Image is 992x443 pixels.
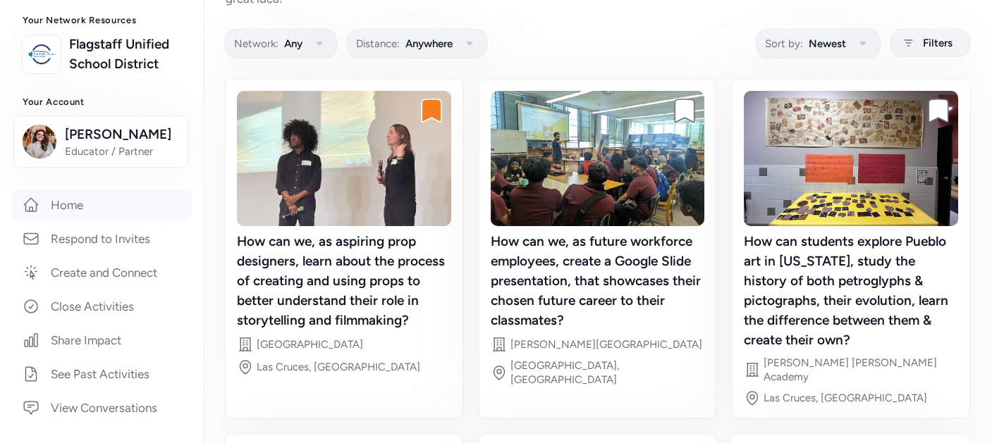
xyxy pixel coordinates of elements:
[809,35,846,52] span: Newest
[744,91,958,226] img: image
[284,35,302,52] span: Any
[234,35,278,52] span: Network:
[225,29,337,58] button: Network:Any
[923,35,953,51] span: Filters
[257,360,420,374] div: Las Cruces, [GEOGRAPHIC_DATA]
[13,116,188,168] button: [PERSON_NAME]Educator / Partner
[764,391,927,405] div: Las Cruces, [GEOGRAPHIC_DATA]
[765,35,803,52] span: Sort by:
[756,29,881,58] button: Sort by:Newest
[237,91,451,226] img: image
[347,29,487,58] button: Distance:Anywhere
[65,125,179,144] span: [PERSON_NAME]
[491,91,705,226] img: image
[356,35,400,52] span: Distance:
[69,35,180,74] a: Flagstaff Unified School District
[11,392,192,423] a: View Conversations
[65,144,179,158] span: Educator / Partner
[11,257,192,288] a: Create and Connect
[257,337,363,351] div: [GEOGRAPHIC_DATA]
[11,223,192,254] a: Respond to Invites
[23,15,180,26] h3: Your Network Resources
[764,356,958,384] div: [PERSON_NAME] [PERSON_NAME] Academy
[11,189,192,220] a: Home
[744,232,958,350] div: How can students explore Pueblo art in [US_STATE], study the history of both petroglyphs & pictog...
[26,39,57,70] img: logo
[11,325,192,356] a: Share Impact
[491,232,705,330] div: How can we, as future workforce employees, create a Google Slide presentation, that showcases the...
[23,96,180,108] h3: Your Account
[237,232,451,330] div: How can we, as aspiring prop designers, learn about the process of creating and using props to be...
[11,291,192,322] a: Close Activities
[510,337,702,351] div: [PERSON_NAME][GEOGRAPHIC_DATA]
[11,358,192,389] a: See Past Activities
[405,35,453,52] span: Anywhere
[510,358,705,387] div: [GEOGRAPHIC_DATA], [GEOGRAPHIC_DATA]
